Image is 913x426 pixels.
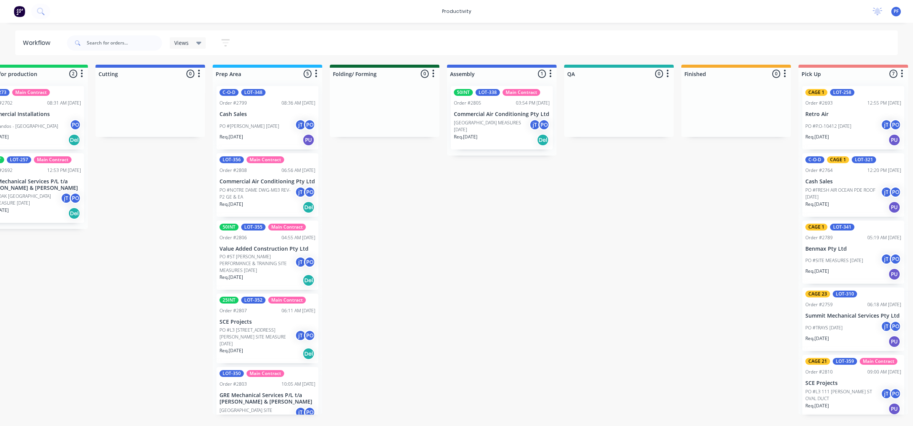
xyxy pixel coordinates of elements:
div: PO [890,186,901,198]
div: productivity [438,6,475,17]
div: Main Contract [268,297,306,304]
p: [GEOGRAPHIC_DATA] SITE MEASURES [DATE] [220,407,295,421]
p: Req. [DATE] [805,335,829,342]
p: Req. [DATE] [454,134,477,140]
div: jT [60,192,72,204]
div: PO [890,321,901,332]
p: PO #L3 [STREET_ADDRESS][PERSON_NAME] SITE MEASURE [DATE] [220,327,295,347]
p: Commercial Air Conditioning Pty Ltd [220,178,315,185]
div: PO [304,119,315,130]
div: PO [890,119,901,130]
div: jT [881,119,892,130]
p: PO #SITE MEASURES [DATE] [805,257,863,264]
div: 08:36 AM [DATE] [282,100,315,106]
div: C-O-DLOT-348Order #279908:36 AM [DATE]Cash SalesPO #[PERSON_NAME] [DATE]jTPOReq.[DATE]PU [216,86,318,149]
div: CAGE 1 [827,156,849,163]
div: 25INT [220,297,239,304]
p: PO #FRESH AIR OCEAN PDE ROOF [DATE] [805,187,881,200]
div: jT [881,321,892,332]
div: PO [890,388,901,399]
div: 06:18 AM [DATE] [867,301,901,308]
p: Cash Sales [220,111,315,118]
div: 50INTLOT-355Main ContractOrder #280604:55 AM [DATE]Value Added Construction Pty LtdPO #ST [PERSON... [216,221,318,290]
div: PU [888,134,900,146]
div: LOT-352 [241,297,266,304]
div: 12:20 PM [DATE] [867,167,901,174]
div: 06:11 AM [DATE] [282,307,315,314]
p: PO #TRAYS [DATE] [805,324,843,331]
span: Views [174,39,189,47]
p: PO #L3 111 [PERSON_NAME] ST OVAL DUCT [805,388,881,402]
p: Req. [DATE] [805,268,829,275]
div: jT [295,256,306,268]
div: Order #2803 [220,381,247,388]
div: jT [881,388,892,399]
div: PO [890,253,901,265]
div: CAGE 23LOT-310Order #275906:18 AM [DATE]Summit Mechanical Services Pty LtdPO #TRAYS [DATE]jTPOReq... [802,288,904,351]
p: PO #NOTRE DAME DWG-M03 REV-P2 GE & EA [220,187,295,200]
div: Workflow [23,38,54,48]
p: Retro Air [805,111,901,118]
div: Order #2806 [220,234,247,241]
div: CAGE 1 [805,89,827,96]
p: GRE Mechanical Services P/L t/a [PERSON_NAME] & [PERSON_NAME] [220,392,315,405]
div: Main Contract [503,89,540,96]
div: Main Contract [247,156,284,163]
div: LOT-321 [852,156,876,163]
div: jT [295,330,306,341]
p: Req. [DATE] [805,201,829,208]
div: C-O-D [805,156,824,163]
div: jT [295,407,306,418]
div: Del [68,134,80,146]
div: Order #2789 [805,234,833,241]
p: Value Added Construction Pty Ltd [220,246,315,252]
input: Search for orders... [87,35,162,51]
div: 06:56 AM [DATE] [282,167,315,174]
span: PF [894,8,899,15]
p: [GEOGRAPHIC_DATA] MEASURES [DATE] [454,119,529,133]
p: Cash Sales [805,178,901,185]
div: 03:54 PM [DATE] [516,100,550,106]
p: PO #P.O-10412 [DATE] [805,123,851,130]
div: LOT-338 [476,89,500,96]
p: Req. [DATE] [220,347,243,354]
div: jT [295,186,306,198]
div: 50INT [220,224,239,230]
div: CAGE 1LOT-341Order #278905:19 AM [DATE]Benmax Pty LtdPO #SITE MEASURES [DATE]jTPOReq.[DATE]PU [802,221,904,284]
div: 05:19 AM [DATE] [867,234,901,241]
div: PU [888,403,900,415]
div: 25INTLOT-352Main ContractOrder #280706:11 AM [DATE]SCE ProjectsPO #L3 [STREET_ADDRESS][PERSON_NAM... [216,294,318,363]
p: PO #ST [PERSON_NAME] PERFORMANCE & TRAINING SITE MEASURES [DATE] [220,253,295,274]
div: PO [304,330,315,341]
p: Req. [DATE] [220,201,243,208]
div: Main Contract [247,370,284,377]
div: Order #2808 [220,167,247,174]
div: Order #2810 [805,369,833,375]
div: PO [304,407,315,418]
div: jT [881,186,892,198]
div: PO [70,192,81,204]
div: Order #2799 [220,100,247,106]
div: jT [529,119,541,130]
p: SCE Projects [805,380,901,386]
div: 04:55 AM [DATE] [282,234,315,241]
div: Main Contract [268,224,306,230]
div: LOT-257 [7,156,31,163]
div: CAGE 23 [805,291,830,297]
div: LOT-359 [833,358,857,365]
div: LOT-258 [830,89,854,96]
div: CAGE 21 [805,358,830,365]
div: LOT-310 [833,291,857,297]
div: Main Contract [860,358,897,365]
div: PO [70,119,81,130]
div: Del [302,348,315,360]
div: Del [302,201,315,213]
div: 10:05 AM [DATE] [282,381,315,388]
div: PU [888,335,900,348]
div: 08:31 AM [DATE] [47,100,81,106]
div: 12:53 PM [DATE] [47,167,81,174]
div: 50INTLOT-338Main ContractOrder #280503:54 PM [DATE]Commercial Air Conditioning Pty Ltd[GEOGRAPHIC... [451,86,553,149]
div: 50INT [454,89,473,96]
div: PO [304,256,315,268]
div: Del [302,274,315,286]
